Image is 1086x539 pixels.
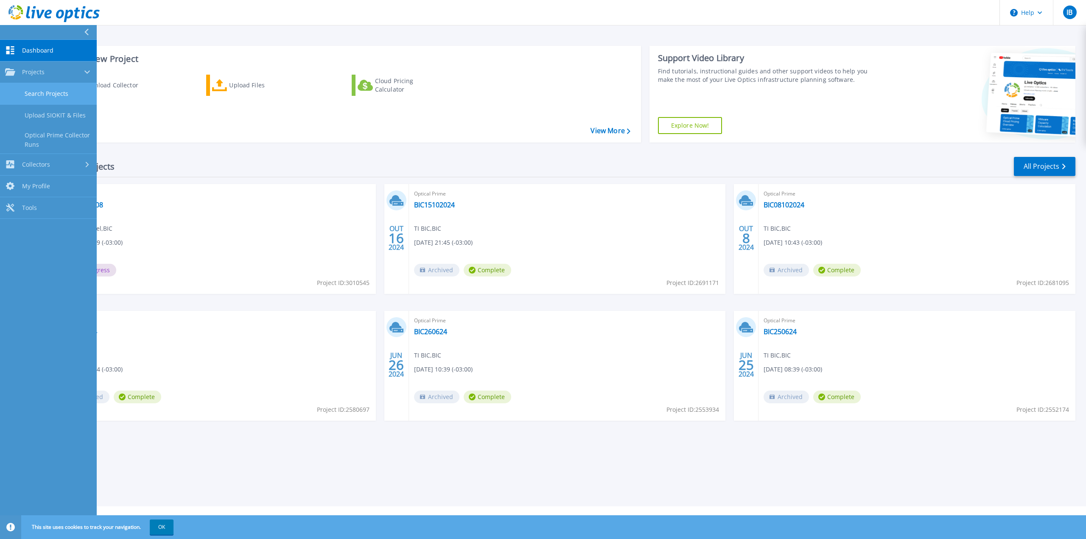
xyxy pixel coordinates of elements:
[60,54,630,64] h3: Start a New Project
[666,405,719,414] span: Project ID: 2553934
[23,519,174,535] span: This site uses cookies to track your navigation.
[114,391,161,403] span: Complete
[414,365,473,374] span: [DATE] 10:39 (-03:00)
[764,365,822,374] span: [DATE] 08:39 (-03:00)
[414,224,441,233] span: TI BIC , BIC
[22,204,37,212] span: Tools
[1016,278,1069,288] span: Project ID: 2681095
[764,351,791,360] span: TI BIC , BIC
[317,278,369,288] span: Project ID: 3010545
[22,47,53,54] span: Dashboard
[206,75,301,96] a: Upload Files
[591,127,630,135] a: View More
[64,316,371,325] span: Optical Prime
[22,182,50,190] span: My Profile
[764,189,1070,198] span: Optical Prime
[658,67,878,84] div: Find tutorials, instructional guides and other support videos to help you make the most of your L...
[389,361,404,369] span: 26
[658,117,722,134] a: Explore Now!
[764,327,797,336] a: BIC250624
[666,278,719,288] span: Project ID: 2691171
[229,77,297,94] div: Upload Files
[764,264,809,276] span: Archived
[738,349,754,380] div: JUN 2024
[764,316,1070,325] span: Optical Prime
[414,238,473,247] span: [DATE] 21:45 (-03:00)
[389,235,404,242] span: 16
[464,391,511,403] span: Complete
[64,189,371,198] span: Optical Prime
[414,264,459,276] span: Archived
[317,405,369,414] span: Project ID: 2580697
[1014,157,1075,176] a: All Projects
[388,223,404,254] div: OUT 2024
[375,77,443,94] div: Cloud Pricing Calculator
[739,361,754,369] span: 25
[64,327,97,336] a: BIC180724
[414,189,721,198] span: Optical Prime
[658,53,878,64] div: Support Video Library
[764,201,804,209] a: BIC08102024
[1066,9,1072,16] span: IB
[414,351,441,360] span: TI BIC , BIC
[388,349,404,380] div: JUN 2024
[414,316,721,325] span: Optical Prime
[738,223,754,254] div: OUT 2024
[414,327,447,336] a: BIC260624
[414,201,455,209] a: BIC15102024
[1016,405,1069,414] span: Project ID: 2552174
[22,161,50,168] span: Collectors
[742,235,750,242] span: 8
[22,68,45,76] span: Projects
[764,224,791,233] span: TI BIC , BIC
[813,264,861,276] span: Complete
[764,391,809,403] span: Archived
[414,391,459,403] span: Archived
[60,75,155,96] a: Download Collector
[150,519,174,535] button: OK
[352,75,446,96] a: Cloud Pricing Calculator
[464,264,511,276] span: Complete
[764,238,822,247] span: [DATE] 10:43 (-03:00)
[82,77,150,94] div: Download Collector
[813,391,861,403] span: Complete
